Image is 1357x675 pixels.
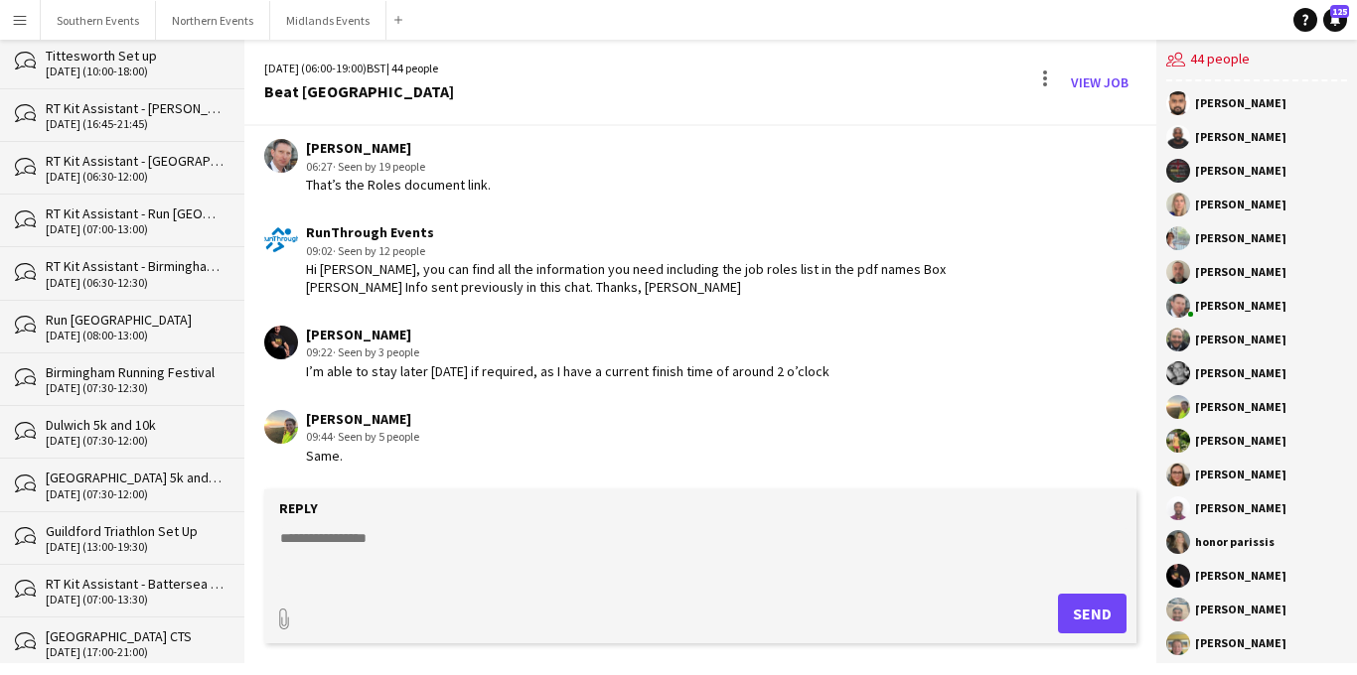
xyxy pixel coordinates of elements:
button: Southern Events [41,1,156,40]
div: [DATE] (06:30-12:30) [46,276,225,290]
div: Birmingham Running Festival [46,363,225,381]
div: RT Kit Assistant - [PERSON_NAME] 5K & 10K [46,99,225,117]
div: I’m able to stay later [DATE] if required, as I have a current finish time of around 2 o’clock [306,362,829,380]
div: [DATE] (17:00-21:00) [46,645,225,659]
div: [DATE] (13:00-19:30) [46,540,225,554]
span: · Seen by 12 people [333,243,425,258]
div: [PERSON_NAME] [1195,435,1286,447]
div: [DATE] (08:00-13:00) [46,329,225,342]
div: [PERSON_NAME] [1195,334,1286,345]
div: [PERSON_NAME] [1195,266,1286,278]
div: That’s the Roles document link. [306,176,491,194]
div: [DATE] (07:30-12:30) [46,381,225,395]
button: Midlands Events [270,1,386,40]
div: [GEOGRAPHIC_DATA] 5k and 10k [46,469,225,486]
div: [PERSON_NAME] [1195,131,1286,143]
span: 125 [1330,5,1349,18]
div: [DATE] (16:45-21:45) [46,117,225,131]
a: 125 [1323,8,1347,32]
div: Beat [GEOGRAPHIC_DATA] [264,82,454,100]
div: [PERSON_NAME] [1195,300,1286,312]
div: [PERSON_NAME] [306,326,829,343]
div: [PERSON_NAME] [306,139,491,157]
div: 09:02 [306,242,994,260]
span: · Seen by 19 people [333,159,425,174]
div: [PERSON_NAME] [1195,199,1286,210]
div: [PERSON_NAME] [1195,637,1286,649]
div: 09:44 [306,428,419,446]
div: RT Kit Assistant - [GEOGRAPHIC_DATA] 5k & 10k [46,152,225,170]
div: Hi [PERSON_NAME], you can find all the information you need including the job roles list in the p... [306,260,994,296]
div: [DATE] (10:00-18:00) [46,65,225,78]
label: Reply [279,499,318,517]
div: [DATE] (06:30-12:00) [46,170,225,184]
div: 06:27 [306,158,491,176]
div: [PERSON_NAME] [1195,367,1286,379]
span: · Seen by 3 people [333,344,419,359]
div: 09:22 [306,343,829,361]
div: Dulwich 5k and 10k [46,416,225,434]
div: Guildford Triathlon Set Up [46,522,225,540]
div: RunThrough Events [306,223,994,241]
span: BST [367,61,386,75]
div: [GEOGRAPHIC_DATA] CTS [46,627,225,645]
div: [PERSON_NAME] [1195,165,1286,177]
div: [PERSON_NAME] [1195,604,1286,615]
div: RT Kit Assistant - Battersea Half Marathon [46,575,225,593]
div: [PERSON_NAME] [1195,232,1286,244]
span: · Seen by 5 people [333,429,419,444]
div: [PERSON_NAME] [1195,469,1286,480]
div: Run [GEOGRAPHIC_DATA] [46,311,225,329]
div: [DATE] (07:00-13:30) [46,593,225,607]
div: RT Kit Assistant - Birmingham Running Festival [46,257,225,275]
div: [PERSON_NAME] [1195,502,1286,514]
button: Send [1058,594,1127,633]
div: [DATE] (07:30-12:00) [46,487,225,501]
div: Tittesworth Set up [46,47,225,65]
div: [DATE] (07:00-13:00) [46,222,225,236]
div: [PERSON_NAME] [1195,570,1286,582]
div: honor parissis [1195,536,1275,548]
div: [DATE] (07:30-12:00) [46,434,225,448]
button: Northern Events [156,1,270,40]
div: [PERSON_NAME] [1195,401,1286,413]
div: RT Kit Assistant - Run [GEOGRAPHIC_DATA] [46,204,225,222]
div: 44 people [1166,40,1347,81]
div: [PERSON_NAME] [1195,97,1286,109]
div: Same. [306,447,419,465]
div: [DATE] (06:00-19:00) | 44 people [264,60,454,77]
a: View Job [1063,67,1136,98]
div: [PERSON_NAME] [306,410,419,428]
